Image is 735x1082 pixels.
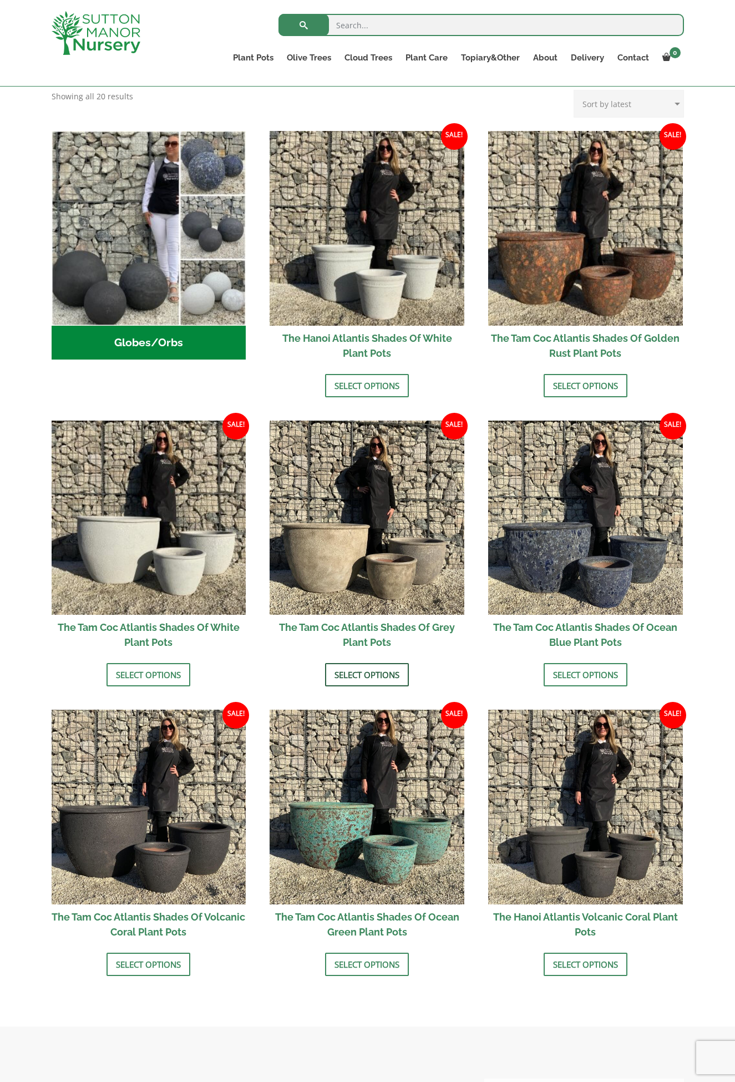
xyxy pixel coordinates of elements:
span: 0 [670,47,681,58]
a: Sale! The Hanoi Atlantis Shades Of White Plant Pots [270,131,464,366]
a: Contact [611,50,656,65]
a: Sale! The Tam Coc Atlantis Shades Of Ocean Blue Plant Pots [488,421,683,655]
a: Olive Trees [280,50,338,65]
span: Sale! [222,702,249,729]
img: logo [52,11,140,55]
h2: The Tam Coc Atlantis Shades Of Ocean Green Plant Pots [270,904,464,944]
input: Search... [278,14,684,36]
img: Globes/Orbs [52,131,246,326]
span: Sale! [441,413,468,439]
h2: The Tam Coc Atlantis Shades Of Volcanic Coral Plant Pots [52,904,246,944]
span: Sale! [660,123,686,150]
a: Select options for “The Hanoi Atlantis Volcanic Coral Plant Pots” [544,953,627,976]
h2: The Hanoi Atlantis Shades Of White Plant Pots [270,326,464,366]
a: Sale! The Tam Coc Atlantis Shades Of Ocean Green Plant Pots [270,710,464,944]
img: The Tam Coc Atlantis Shades Of Ocean Blue Plant Pots [488,421,683,615]
img: The Tam Coc Atlantis Shades Of Ocean Green Plant Pots [270,710,464,904]
a: Select options for “The Hanoi Atlantis Shades Of White Plant Pots” [325,374,409,397]
h2: The Tam Coc Atlantis Shades Of Grey Plant Pots [270,615,464,655]
a: About [526,50,564,65]
a: 0 [656,50,684,65]
span: Sale! [222,413,249,439]
img: The Hanoi Atlantis Volcanic Coral Plant Pots [488,710,683,904]
img: The Hanoi Atlantis Shades Of White Plant Pots [270,131,464,326]
span: Sale! [660,702,686,729]
a: Cloud Trees [338,50,399,65]
a: Select options for “The Tam Coc Atlantis Shades Of Volcanic Coral Plant Pots” [107,953,190,976]
a: Visit product category Globes/Orbs [52,131,246,360]
h2: The Tam Coc Atlantis Shades Of Ocean Blue Plant Pots [488,615,683,655]
a: Plant Pots [226,50,280,65]
span: Sale! [441,702,468,729]
a: Select options for “The Tam Coc Atlantis Shades Of Ocean Green Plant Pots” [325,953,409,976]
span: Sale! [660,413,686,439]
a: Select options for “The Tam Coc Atlantis Shades Of Ocean Blue Plant Pots” [544,663,627,686]
a: Sale! The Hanoi Atlantis Volcanic Coral Plant Pots [488,710,683,944]
a: Sale! The Tam Coc Atlantis Shades Of Grey Plant Pots [270,421,464,655]
h2: Globes/Orbs [52,326,246,360]
a: Plant Care [399,50,454,65]
img: The Tam Coc Atlantis Shades Of Grey Plant Pots [270,421,464,615]
img: The Tam Coc Atlantis Shades Of Volcanic Coral Plant Pots [52,710,246,904]
a: Sale! The Tam Coc Atlantis Shades Of White Plant Pots [52,421,246,655]
h2: The Tam Coc Atlantis Shades Of White Plant Pots [52,615,246,655]
h2: The Tam Coc Atlantis Shades Of Golden Rust Plant Pots [488,326,683,366]
a: Select options for “The Tam Coc Atlantis Shades Of Grey Plant Pots” [325,663,409,686]
img: The Tam Coc Atlantis Shades Of Golden Rust Plant Pots [488,131,683,326]
a: Delivery [564,50,611,65]
a: Topiary&Other [454,50,526,65]
p: Showing all 20 results [52,90,133,103]
a: Select options for “The Tam Coc Atlantis Shades Of White Plant Pots” [107,663,190,686]
span: Sale! [441,123,468,150]
img: The Tam Coc Atlantis Shades Of White Plant Pots [52,421,246,615]
a: Sale! The Tam Coc Atlantis Shades Of Golden Rust Plant Pots [488,131,683,366]
select: Shop order [574,90,684,118]
a: Select options for “The Tam Coc Atlantis Shades Of Golden Rust Plant Pots” [544,374,627,397]
a: Sale! The Tam Coc Atlantis Shades Of Volcanic Coral Plant Pots [52,710,246,944]
h2: The Hanoi Atlantis Volcanic Coral Plant Pots [488,904,683,944]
